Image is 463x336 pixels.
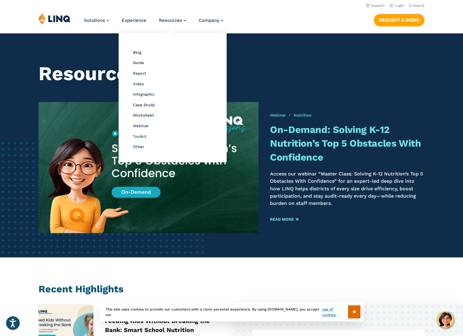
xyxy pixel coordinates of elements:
[133,92,154,97] a: Infographic
[133,124,149,128] a: Webinar
[133,144,144,149] a: Other
[122,18,146,23] a: Experience
[322,307,348,317] a: use of cookies.
[84,13,223,33] nav: Primary Navigation
[270,113,286,117] a: Webinar
[270,170,424,207] p: Access our webinar “Master Class: Solving K-12 Nutrition’s Top 5 Obstacles With Confidence” for a...
[39,282,424,296] h2: Recent Highlights
[270,217,298,221] a: Read More
[199,18,223,23] a: Company
[39,13,71,24] img: LINQ | K‑12 Software
[84,18,105,23] span: Solutions
[390,4,404,8] a: Login
[133,60,144,65] a: Guide
[366,4,385,8] a: Support
[133,103,155,107] a: Case Study
[39,63,424,85] h1: Resource Library
[159,18,182,23] span: Resources
[133,113,154,117] a: Worksheet
[374,14,424,26] a: Request a Demo
[374,13,424,26] nav: Button Navigation
[133,50,141,55] a: Blog
[294,113,312,117] a: Nutrition
[409,3,424,8] button: Open Search Bar
[199,18,219,23] span: Company
[133,71,146,76] a: Report
[133,82,144,86] a: Video
[437,311,454,328] button: Hello, have a question? Let’s chat.
[413,4,424,8] span: Search
[133,134,147,139] a: Toolkit
[84,18,109,23] a: Solutions
[100,302,363,321] div: This site uses cookies to provide our customers with a more personal experience. By using [DOMAIN...
[159,18,186,23] a: Resources
[270,124,421,163] a: On-Demand: Solving K-12 Nutrition’s Top 5 Obstacles With Confidence
[270,113,424,118] div: •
